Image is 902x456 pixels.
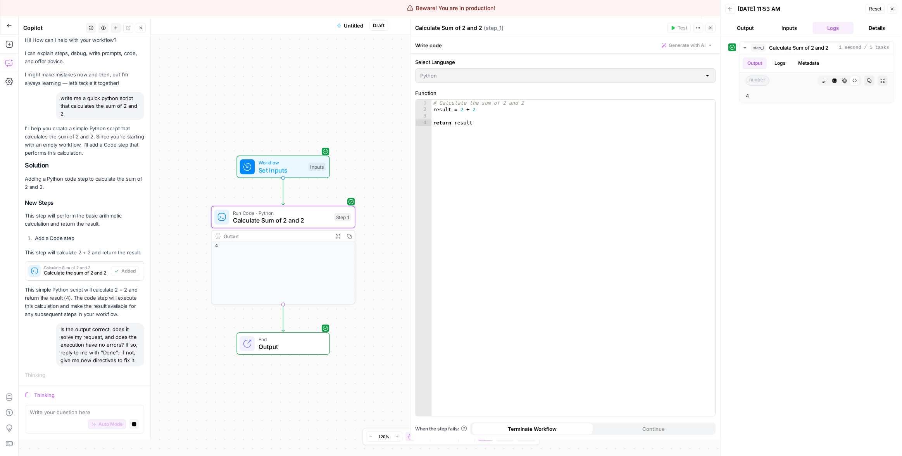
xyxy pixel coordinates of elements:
[259,336,322,343] span: End
[642,425,665,433] span: Continue
[45,371,50,379] div: ...
[35,235,74,241] strong: Add a Code step
[416,119,431,126] div: 4
[25,162,144,169] h2: Solution
[25,71,144,87] p: I might make mistakes now and then, but I’m always learning — let’s tackle it together!
[659,40,716,50] button: Generate with AI
[416,106,431,113] div: 2
[25,124,144,157] p: I'll help you create a simple Python script that calculates the sum of 2 and 2. Since you're star...
[415,425,467,432] a: When the step fails:
[740,41,894,54] button: 1 second / 1 tasks
[866,4,885,14] button: Reset
[410,37,720,53] div: Write code
[233,216,331,225] span: Calculate Sum of 2 and 2
[379,434,390,440] span: 120%
[25,249,144,257] p: This step will calculate 2 + 2 and return the result.
[34,391,144,399] div: Thinking
[121,268,136,275] span: Added
[25,175,144,191] p: Adding a Python code step to calculate the sum of 2 and 2.
[23,24,84,32] div: Copilot
[813,22,854,34] button: Logs
[25,286,144,319] p: This simple Python script will calculate 2 + 2 and return the result (4). The code step will exec...
[593,423,714,435] button: Continue
[416,113,431,119] div: 3
[416,100,431,106] div: 1
[212,242,355,249] div: 4
[335,213,351,221] div: Step 1
[111,266,139,276] button: Added
[56,92,144,120] div: write me a quick python script that calculates the sum of 2 and 2
[746,76,769,86] span: number
[259,342,322,352] span: Output
[211,206,355,304] div: Run Code · PythonCalculate Sum of 2 and 2Step 1Output4
[308,162,325,171] div: Inputs
[25,36,144,44] p: Hi! How can I help with your workflow?
[667,23,691,33] button: Test
[98,421,122,428] span: Auto Mode
[415,58,716,66] label: Select Language
[224,232,330,240] div: Output
[282,178,285,205] g: Edge from start to step_1
[259,166,305,175] span: Set Inputs
[233,209,331,216] span: Run Code · Python
[44,266,108,269] span: Calculate Sum of 2 and 2
[669,42,705,49] span: Generate with AI
[44,269,108,276] span: Calculate the sum of 2 and 2
[746,92,888,100] div: 4
[373,22,385,29] span: Draft
[25,49,144,66] p: I can explain steps, debug, write prompts, code, and offer advice.
[211,332,355,355] div: EndOutput
[793,57,824,69] button: Metadata
[211,155,355,178] div: WorkflowSet InputsInputs
[415,24,665,32] div: Calculate Sum of 2 and 2
[769,44,828,52] span: Calculate Sum of 2 and 2
[407,4,495,12] div: Beware! You are in production!
[725,22,766,34] button: Output
[770,57,790,69] button: Logs
[344,22,363,29] span: Untitled
[420,72,701,79] input: Python
[484,24,504,32] span: ( step_1 )
[88,419,126,429] button: Auto Mode
[415,89,716,97] label: Function
[25,371,144,379] div: Thinking
[25,199,144,207] h3: New Steps
[508,425,557,433] span: Terminate Workflow
[25,212,144,228] p: This step will perform the basic arithmetic calculation and return the result.
[740,54,894,103] div: 1 second / 1 tasks
[857,22,897,34] button: Details
[839,44,889,51] span: 1 second / 1 tasks
[751,44,766,52] span: step_1
[259,159,305,166] span: Workflow
[282,304,285,332] g: Edge from step_1 to end
[869,5,881,12] span: Reset
[769,22,810,34] button: Inputs
[743,57,767,69] button: Output
[56,323,144,366] div: Is the output correct, does it solve my request, and does the execution have no errors? If so, re...
[678,24,687,31] span: Test
[332,19,368,32] button: Untitled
